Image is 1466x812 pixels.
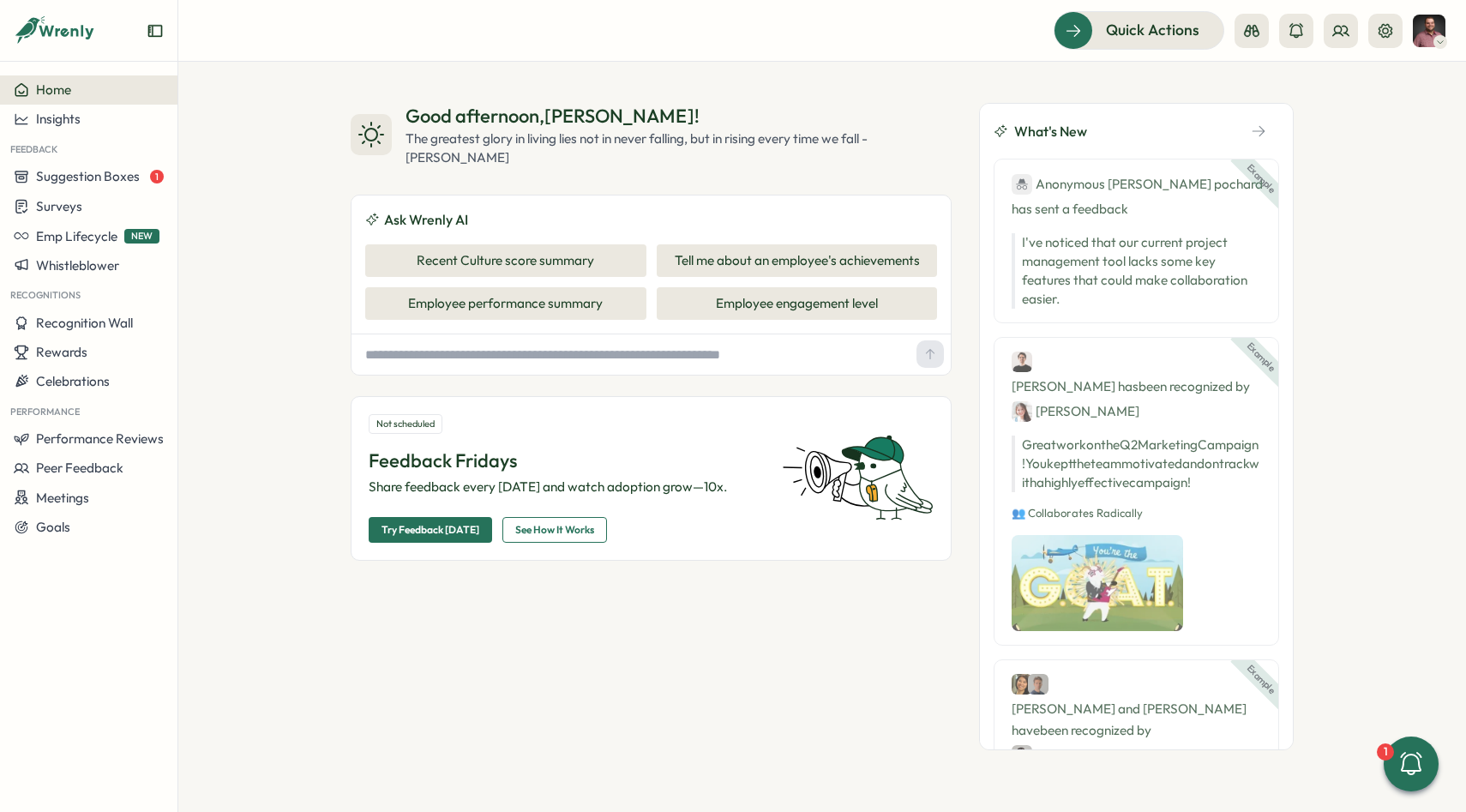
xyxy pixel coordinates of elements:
img: Zach Downing [1413,15,1445,47]
div: Good afternoon , [PERSON_NAME] ! [406,103,952,129]
img: Jane [1012,401,1032,422]
div: [PERSON_NAME] [1012,400,1139,422]
span: Surveys [36,198,82,214]
span: Insights [36,111,81,127]
button: Quick Actions [1054,11,1224,49]
p: Great work on the Q2 Marketing Campaign! You kept the team motivated and on track with a highly e... [1012,436,1261,492]
button: Recent Culture score summary [365,244,646,277]
button: 1 [1384,737,1439,791]
p: I've noticed that our current project management tool lacks some key features that could make col... [1022,233,1261,309]
span: NEW [124,229,159,244]
img: Ben [1012,352,1032,372]
button: Employee performance summary [365,287,646,320]
span: Meetings [36,490,89,506]
span: Rewards [36,344,87,360]
img: Recognition Image [1012,535,1183,631]
div: [PERSON_NAME] [1012,744,1139,766]
span: Try Feedback [DATE] [382,518,479,542]
p: Feedback Fridays [369,448,761,474]
div: 1 [1377,743,1394,761]
span: Suggestion Boxes [36,168,140,184]
div: Not scheduled [369,414,442,434]
span: Celebrations [36,373,110,389]
span: Performance Reviews [36,430,164,447]
span: Goals [36,519,70,535]
span: Ask Wrenly AI [384,209,468,231]
button: Expand sidebar [147,22,164,39]
div: [PERSON_NAME] and [PERSON_NAME] have been recognized by [1012,674,1261,766]
span: Recognition Wall [36,315,133,331]
div: [PERSON_NAME] has been recognized by [1012,352,1261,422]
span: Whistleblower [36,257,119,274]
span: What's New [1014,121,1087,142]
div: Anonymous [PERSON_NAME] pochard [1012,173,1263,195]
img: Carlos [1012,745,1032,766]
img: Jack [1028,674,1048,695]
img: Cassie [1012,674,1032,695]
span: 1 [150,170,164,183]
button: Try Feedback [DATE] [369,517,492,543]
span: See How It Works [515,518,594,542]
span: Home [36,81,71,98]
p: 👥 Collaborates Radically [1012,506,1261,521]
span: Emp Lifecycle [36,228,117,244]
div: has sent a feedback [1012,173,1261,220]
div: The greatest glory in living lies not in never falling, but in rising every time we fall - [PERSO... [406,129,952,167]
span: Peer Feedback [36,460,123,476]
span: Quick Actions [1106,19,1199,41]
button: Tell me about an employee's achievements [657,244,938,277]
button: See How It Works [502,517,607,543]
p: Share feedback every [DATE] and watch adoption grow—10x. [369,478,761,496]
button: Employee engagement level [657,287,938,320]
